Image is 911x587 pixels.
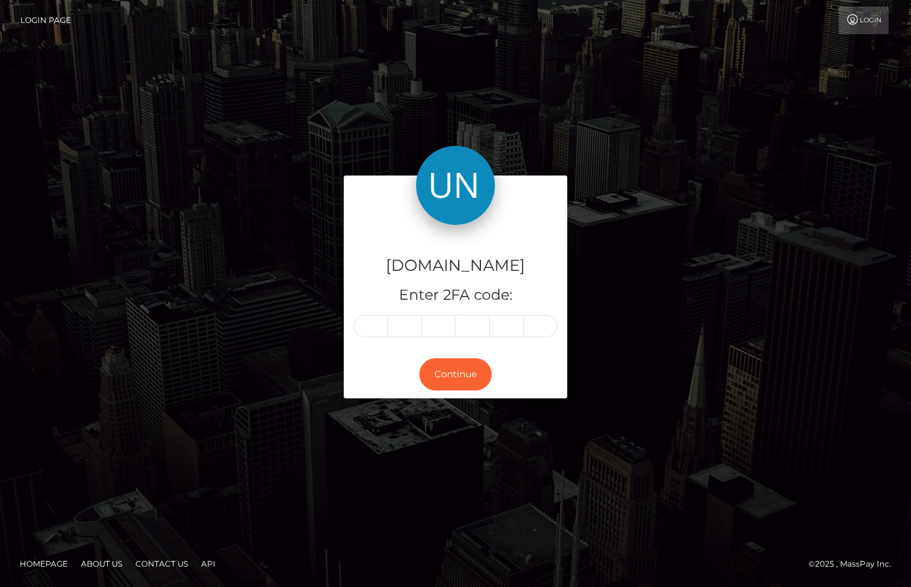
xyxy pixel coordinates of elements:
a: Login [839,7,889,34]
a: About Us [76,553,128,574]
button: Continue [419,358,492,390]
h4: [DOMAIN_NAME] [354,254,557,277]
a: API [196,553,221,574]
img: Unlockt.me [416,146,495,225]
a: Homepage [14,553,73,574]
a: Login Page [20,7,71,34]
div: © 2025 , MassPay Inc. [808,557,901,571]
a: Contact Us [130,553,193,574]
h5: Enter 2FA code: [354,285,557,306]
